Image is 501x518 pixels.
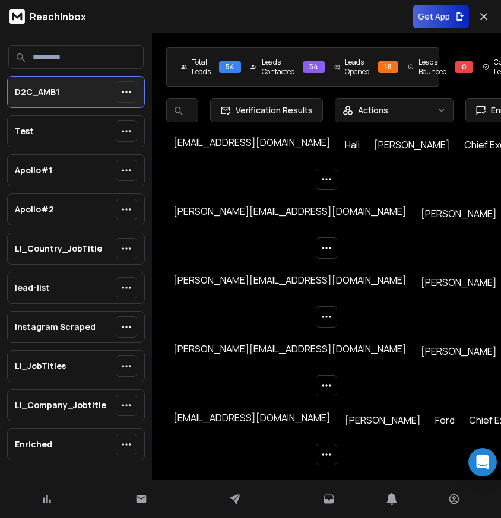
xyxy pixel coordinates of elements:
p: Actions [358,104,388,116]
p: Apollo#1 [15,164,52,176]
button: Verification Results [210,98,323,122]
td: Hali [338,128,367,161]
div: [EMAIL_ADDRESS][DOMAIN_NAME] [173,411,331,430]
div: 18 [378,61,398,73]
p: Leads Bounced [418,58,451,77]
div: [PERSON_NAME][EMAIL_ADDRESS][DOMAIN_NAME] [173,273,407,292]
p: LI_Country_JobTitle [15,243,102,255]
p: D2C_AMB1 [15,86,59,98]
p: Leads Opened [345,58,373,77]
div: [PERSON_NAME][EMAIL_ADDRESS][DOMAIN_NAME] [173,479,407,498]
p: lead-list [15,282,50,294]
div: 0 [455,61,473,73]
p: Instagram Scraped [15,321,96,333]
td: Ford [428,403,462,437]
div: [PERSON_NAME][EMAIL_ADDRESS][DOMAIN_NAME] [173,204,407,223]
div: 54 [303,61,325,73]
div: Open Intercom Messenger [468,448,497,476]
td: [PERSON_NAME] [338,403,428,437]
p: Test [15,125,34,137]
button: Get App [413,5,469,28]
span: Verification Results [231,104,313,116]
div: [EMAIL_ADDRESS][DOMAIN_NAME] [173,135,331,154]
div: [PERSON_NAME][EMAIL_ADDRESS][DOMAIN_NAME] [173,342,407,361]
div: 54 [219,61,241,73]
p: Total Leads [192,58,214,77]
p: Leads Contacted [262,58,298,77]
p: LI_JobTitles [15,360,66,372]
p: Enriched [15,438,52,450]
p: LI_Company_Jobtitle [15,399,106,411]
td: [PERSON_NAME] [367,128,457,161]
p: Apollo#2 [15,204,54,215]
p: ReachInbox [30,9,86,24]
